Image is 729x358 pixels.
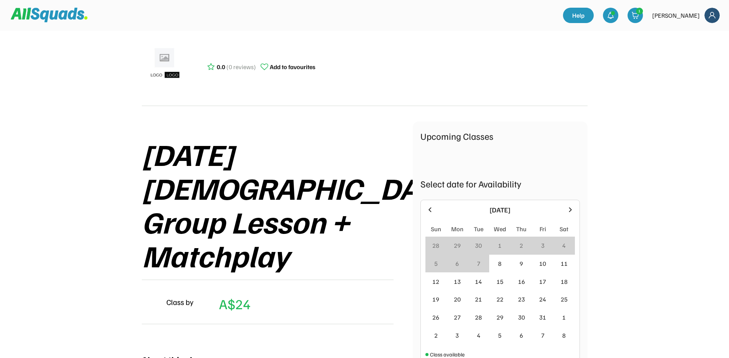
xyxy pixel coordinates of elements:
div: Class by [166,296,194,308]
div: 0.0 [217,62,225,71]
div: 26 [432,313,439,322]
div: 16 [518,277,525,286]
div: 6 [520,331,523,340]
div: 13 [454,277,461,286]
div: 18 [561,277,568,286]
div: 2 [434,331,438,340]
div: [DATE] [DEMOGRAPHIC_DATA] Group Lesson + Matchplay [142,137,461,272]
div: 5 [498,331,501,340]
div: 31 [539,313,546,322]
div: 30 [475,241,482,250]
div: 15 [497,277,503,286]
div: 1 [636,8,643,14]
div: Wed [494,224,506,234]
div: Fri [540,224,546,234]
div: Add to favourites [270,62,316,71]
div: 8 [562,331,566,340]
div: 20 [454,295,461,304]
div: 22 [497,295,503,304]
img: Squad%20Logo.svg [11,8,88,22]
img: Frame%2018.svg [704,8,720,23]
div: 17 [539,277,546,286]
div: 3 [541,241,545,250]
div: 2 [520,241,523,250]
div: 24 [539,295,546,304]
div: [PERSON_NAME] [652,11,700,20]
a: Help [563,8,594,23]
img: yH5BAEAAAAALAAAAAABAAEAAAIBRAA7 [142,293,160,311]
div: 1 [562,313,566,322]
div: Sat [560,224,568,234]
div: Select date for Availability [420,177,580,191]
div: 11 [561,259,568,268]
img: bell-03%20%281%29.svg [607,12,614,19]
div: Sun [431,224,441,234]
div: Thu [516,224,526,234]
div: 19 [432,295,439,304]
div: 4 [477,331,480,340]
div: Upcoming Classes [420,129,580,143]
div: 7 [541,331,545,340]
div: 1 [498,241,501,250]
div: 25 [561,295,568,304]
div: 27 [454,313,461,322]
div: 6 [455,259,459,268]
div: Tue [474,224,483,234]
div: 8 [498,259,501,268]
div: 9 [520,259,523,268]
div: 3 [455,331,459,340]
div: 10 [539,259,546,268]
div: Mon [451,224,463,234]
div: A$24 [219,293,251,314]
div: 4 [562,241,566,250]
img: shopping-cart-01%20%281%29.svg [631,12,639,19]
div: 12 [432,277,439,286]
div: 7 [477,259,480,268]
div: 29 [454,241,461,250]
div: 21 [475,295,482,304]
div: 14 [475,277,482,286]
img: ui-kit-placeholders-product-5_1200x.webp [146,45,184,84]
div: 30 [518,313,525,322]
div: 28 [432,241,439,250]
div: (0 reviews) [226,62,256,71]
div: 29 [497,313,503,322]
div: 23 [518,295,525,304]
div: [DATE] [438,205,562,215]
div: 28 [475,313,482,322]
div: 5 [434,259,438,268]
